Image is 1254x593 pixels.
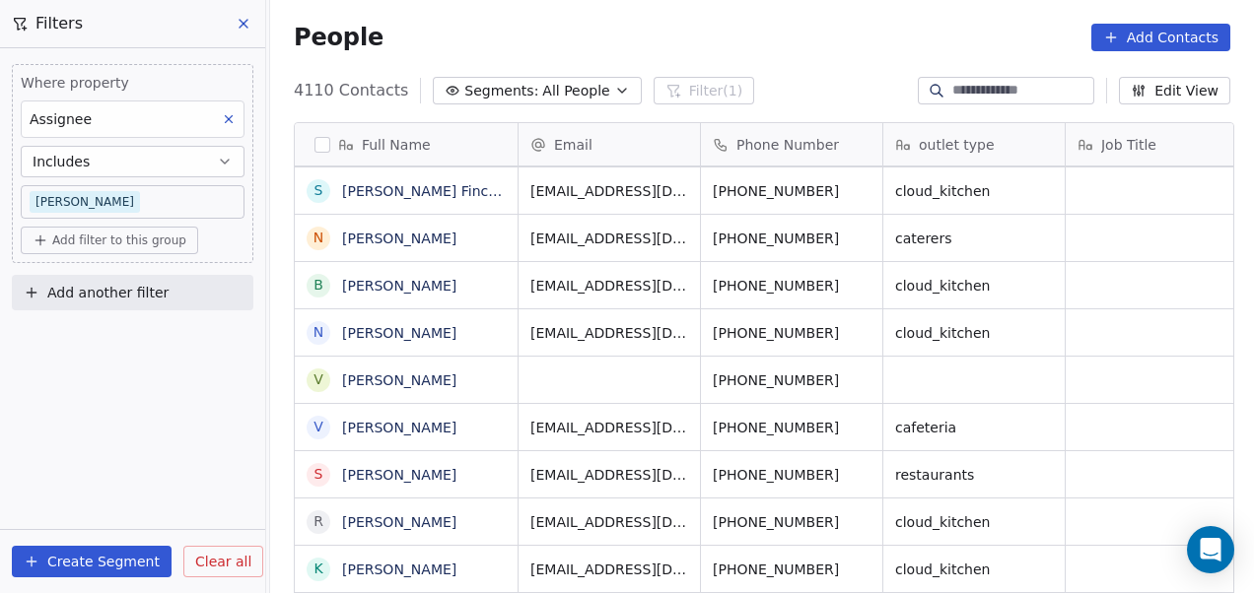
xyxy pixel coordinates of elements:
[530,323,688,343] span: [EMAIL_ADDRESS][DOMAIN_NAME]
[362,135,431,155] span: Full Name
[713,370,871,390] span: [PHONE_NUMBER]
[313,275,323,296] div: B
[895,560,1053,579] span: cloud_kitchen
[342,231,456,246] a: [PERSON_NAME]
[314,464,323,485] div: S
[736,135,839,155] span: Phone Number
[895,229,1053,248] span: caterers
[342,420,456,435] a: [PERSON_NAME]
[313,322,323,343] div: N
[713,465,871,485] span: [PHONE_NUMBER]
[294,23,383,52] span: People
[895,418,1053,437] span: cafeteria
[554,135,592,155] span: Email
[713,512,871,532] span: [PHONE_NUMBER]
[713,323,871,343] span: [PHONE_NUMBER]
[313,369,323,390] div: V
[519,123,700,165] div: Email
[342,467,456,483] a: [PERSON_NAME]
[530,229,688,248] span: [EMAIL_ADDRESS][DOMAIN_NAME]
[530,418,688,437] span: [EMAIL_ADDRESS][DOMAIN_NAME]
[701,123,882,165] div: Phone Number
[342,325,456,341] a: [PERSON_NAME]
[342,561,456,577] a: [PERSON_NAME]
[342,183,529,199] a: [PERSON_NAME] Fincon Llo
[713,418,871,437] span: [PHONE_NUMBER]
[530,181,688,201] span: [EMAIL_ADDRESS][DOMAIN_NAME]
[314,180,323,201] div: S
[713,560,871,579] span: [PHONE_NUMBER]
[313,417,323,437] div: V
[1187,526,1234,573] div: Open Intercom Messenger
[895,323,1053,343] span: cloud_kitchen
[895,276,1053,296] span: cloud_kitchen
[313,559,322,579] div: K
[530,512,688,532] span: [EMAIL_ADDRESS][DOMAIN_NAME]
[342,278,456,294] a: [PERSON_NAME]
[1091,24,1230,51] button: Add Contacts
[654,77,755,104] button: Filter(1)
[1119,77,1230,104] button: Edit View
[883,123,1065,165] div: outlet type
[294,79,408,102] span: 4110 Contacts
[1066,123,1247,165] div: Job Title
[464,81,538,101] span: Segments:
[530,276,688,296] span: [EMAIL_ADDRESS][DOMAIN_NAME]
[542,81,609,101] span: All People
[313,511,323,532] div: R
[342,372,456,388] a: [PERSON_NAME]
[713,276,871,296] span: [PHONE_NUMBER]
[295,123,518,165] div: Full Name
[895,512,1053,532] span: cloud_kitchen
[342,514,456,530] a: [PERSON_NAME]
[313,228,323,248] div: N
[530,465,688,485] span: [EMAIL_ADDRESS][DOMAIN_NAME]
[919,135,995,155] span: outlet type
[713,229,871,248] span: [PHONE_NUMBER]
[895,465,1053,485] span: restaurants
[895,181,1053,201] span: cloud_kitchen
[1101,135,1156,155] span: Job Title
[713,181,871,201] span: [PHONE_NUMBER]
[530,560,688,579] span: [EMAIL_ADDRESS][DOMAIN_NAME]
